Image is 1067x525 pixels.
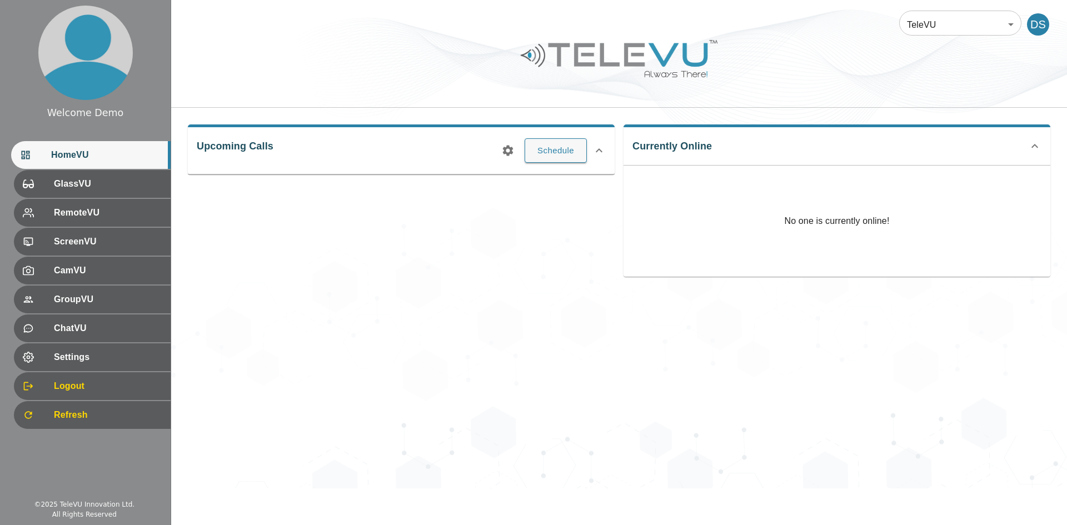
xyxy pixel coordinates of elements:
[14,199,171,227] div: RemoteVU
[54,177,162,191] span: GlassVU
[54,293,162,306] span: GroupVU
[54,264,162,277] span: CamVU
[525,138,587,163] button: Schedule
[14,170,171,198] div: GlassVU
[14,257,171,284] div: CamVU
[1027,13,1049,36] div: DS
[784,166,889,277] p: No one is currently online!
[14,401,171,429] div: Refresh
[14,228,171,256] div: ScreenVU
[54,235,162,248] span: ScreenVU
[34,499,134,509] div: © 2025 TeleVU Innovation Ltd.
[54,206,162,219] span: RemoteVU
[14,314,171,342] div: ChatVU
[14,372,171,400] div: Logout
[47,106,124,120] div: Welcome Demo
[899,9,1021,40] div: TeleVU
[54,322,162,335] span: ChatVU
[52,509,117,519] div: All Rights Reserved
[11,141,171,169] div: HomeVU
[54,379,162,393] span: Logout
[54,351,162,364] span: Settings
[51,148,162,162] span: HomeVU
[38,6,133,100] img: profile.png
[54,408,162,422] span: Refresh
[14,286,171,313] div: GroupVU
[14,343,171,371] div: Settings
[519,36,719,82] img: Logo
